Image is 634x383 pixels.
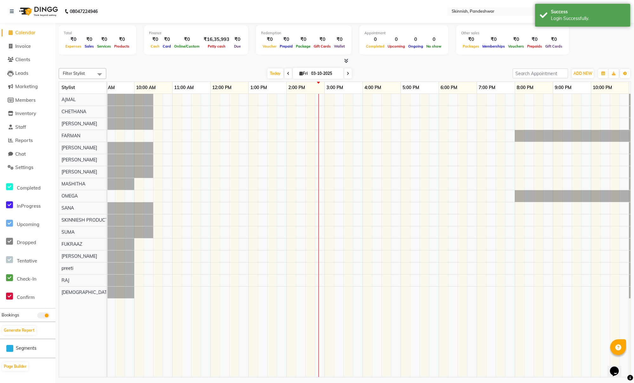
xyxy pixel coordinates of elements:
[232,44,242,49] span: Due
[95,44,113,49] span: Services
[62,193,78,199] span: OMEGA
[17,221,39,227] span: Upcoming
[2,124,54,131] a: Staff
[401,83,421,92] a: 5:00 PM
[507,36,526,43] div: ₹0
[515,83,535,92] a: 8:00 PM
[15,110,36,116] span: Inventory
[206,44,227,49] span: Petty cash
[15,97,36,103] span: Members
[2,110,54,117] a: Inventory
[15,56,30,62] span: Clients
[15,29,36,36] span: Calendar
[278,44,294,49] span: Prepaid
[17,203,41,209] span: InProgress
[173,83,195,92] a: 11:00 AM
[64,36,83,43] div: ₹0
[15,151,26,157] span: Chat
[161,36,173,43] div: ₹0
[461,44,481,49] span: Packages
[17,258,37,264] span: Tentative
[477,83,497,92] a: 7:00 PM
[16,3,60,20] img: logo
[63,71,85,76] span: Filter Stylist
[62,289,111,295] span: [DEMOGRAPHIC_DATA]
[62,121,97,127] span: [PERSON_NAME]
[64,30,131,36] div: Total
[17,185,41,191] span: Completed
[15,70,28,76] span: Leads
[17,239,36,245] span: Dropped
[15,43,31,49] span: Invoice
[267,68,283,78] span: Today
[232,36,243,43] div: ₹0
[572,69,594,78] button: ADD NEW
[294,44,312,49] span: Package
[363,83,383,92] a: 4:00 PM
[62,241,82,247] span: FUKRAAZ
[551,9,625,15] div: Success
[298,71,309,76] span: Fri
[113,44,131,49] span: Products
[62,145,97,151] span: [PERSON_NAME]
[17,276,36,282] span: Check-In
[461,30,564,36] div: Other sales
[2,151,54,158] a: Chat
[2,326,36,335] button: Generate Report
[312,36,332,43] div: ₹0
[386,44,407,49] span: Upcoming
[294,36,312,43] div: ₹0
[83,44,95,49] span: Sales
[83,36,95,43] div: ₹0
[149,36,161,43] div: ₹0
[332,44,346,49] span: Wallet
[553,83,573,92] a: 9:00 PM
[161,44,173,49] span: Card
[386,36,407,43] div: 0
[261,30,346,36] div: Redemption
[425,36,443,43] div: 0
[17,294,35,300] span: Confirm
[278,36,294,43] div: ₹0
[261,36,278,43] div: ₹0
[62,169,97,175] span: [PERSON_NAME]
[544,44,564,49] span: Gift Cards
[15,137,33,143] span: Reports
[62,97,76,102] span: AJMAL
[62,181,85,187] span: MASHITHA
[62,265,73,271] span: preeti
[481,36,507,43] div: ₹0
[364,36,386,43] div: 0
[364,44,386,49] span: Completed
[407,36,425,43] div: 0
[62,85,75,90] span: Stylist
[439,83,459,92] a: 6:00 PM
[591,83,614,92] a: 10:00 PM
[325,83,345,92] a: 3:00 PM
[62,133,80,139] span: FARMAN
[62,109,86,114] span: CHETHANA
[481,44,507,49] span: Memberships
[2,312,19,317] span: Bookings
[64,44,83,49] span: Expenses
[2,137,54,144] a: Reports
[544,36,564,43] div: ₹0
[15,124,26,130] span: Staff
[332,36,346,43] div: ₹0
[312,44,332,49] span: Gift Cards
[149,30,243,36] div: Finance
[70,3,98,20] b: 08047224946
[2,83,54,90] a: Marketing
[461,36,481,43] div: ₹0
[95,36,113,43] div: ₹0
[211,83,233,92] a: 12:00 PM
[2,97,54,104] a: Members
[113,36,131,43] div: ₹0
[62,229,75,235] span: SUMA
[149,44,161,49] span: Cash
[407,44,425,49] span: Ongoing
[526,44,544,49] span: Prepaids
[62,277,69,283] span: RAJ
[573,71,592,76] span: ADD NEW
[134,83,157,92] a: 10:00 AM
